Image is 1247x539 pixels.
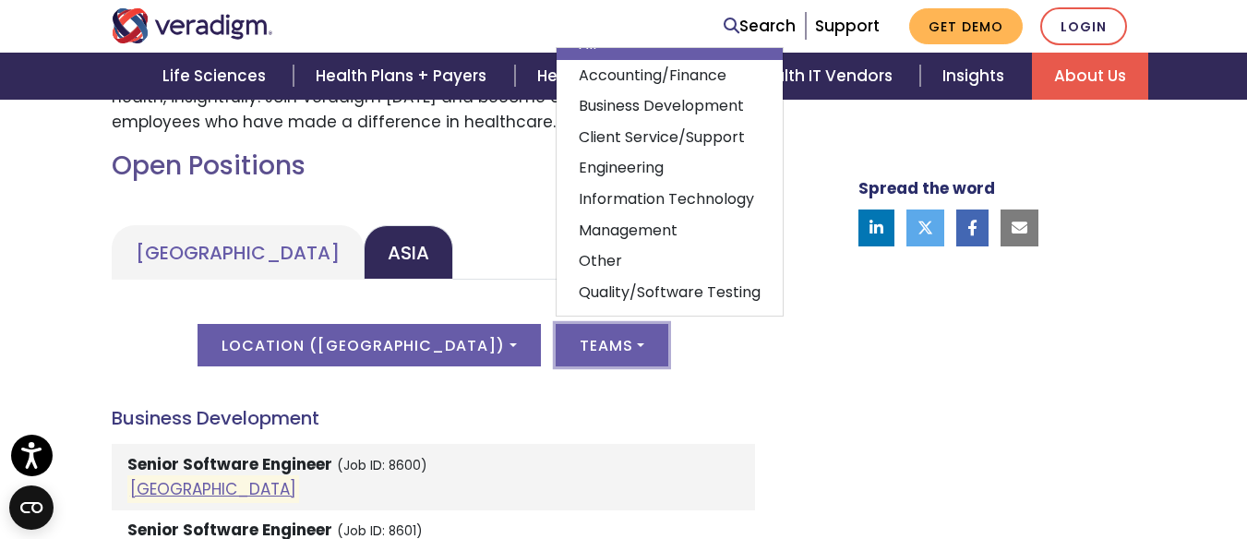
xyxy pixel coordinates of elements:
[127,453,332,475] strong: Senior Software Engineer
[130,478,296,500] a: [GEOGRAPHIC_DATA]
[557,215,783,246] a: Management
[515,53,731,100] a: Healthcare Providers
[112,150,755,182] h2: Open Positions
[557,184,783,215] a: Information Technology
[140,53,294,100] a: Life Sciences
[556,324,668,366] button: Teams
[1040,7,1127,45] a: Login
[858,177,995,199] strong: Spread the word
[337,457,427,474] small: (Job ID: 8600)
[557,152,783,184] a: Engineering
[557,60,783,91] a: Accounting/Finance
[557,277,783,308] a: Quality/Software Testing
[909,8,1023,44] a: Get Demo
[724,14,796,39] a: Search
[112,8,273,43] img: Veradigm logo
[1032,53,1148,100] a: About Us
[557,90,783,122] a: Business Development
[294,53,514,100] a: Health Plans + Payers
[815,15,880,37] a: Support
[364,225,453,280] a: Asia
[731,53,920,100] a: Health IT Vendors
[557,122,783,153] a: Client Service/Support
[198,324,540,366] button: Location ([GEOGRAPHIC_DATA])
[112,407,755,429] h4: Business Development
[557,246,783,277] a: Other
[112,225,364,280] a: [GEOGRAPHIC_DATA]
[920,53,1032,100] a: Insights
[9,485,54,530] button: Open CMP widget
[557,307,783,339] a: Software Development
